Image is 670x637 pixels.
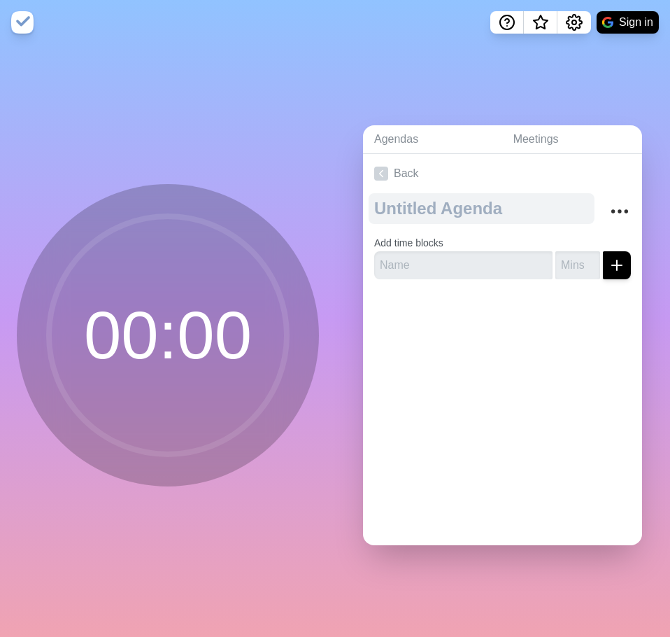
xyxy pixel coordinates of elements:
[363,154,642,193] a: Back
[374,251,553,279] input: Name
[363,125,502,154] a: Agendas
[555,251,600,279] input: Mins
[606,197,634,225] button: More
[524,11,557,34] button: What’s new
[374,237,443,248] label: Add time blocks
[490,11,524,34] button: Help
[602,17,613,28] img: google logo
[597,11,659,34] button: Sign in
[557,11,591,34] button: Settings
[502,125,642,154] a: Meetings
[11,11,34,34] img: timeblocks logo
